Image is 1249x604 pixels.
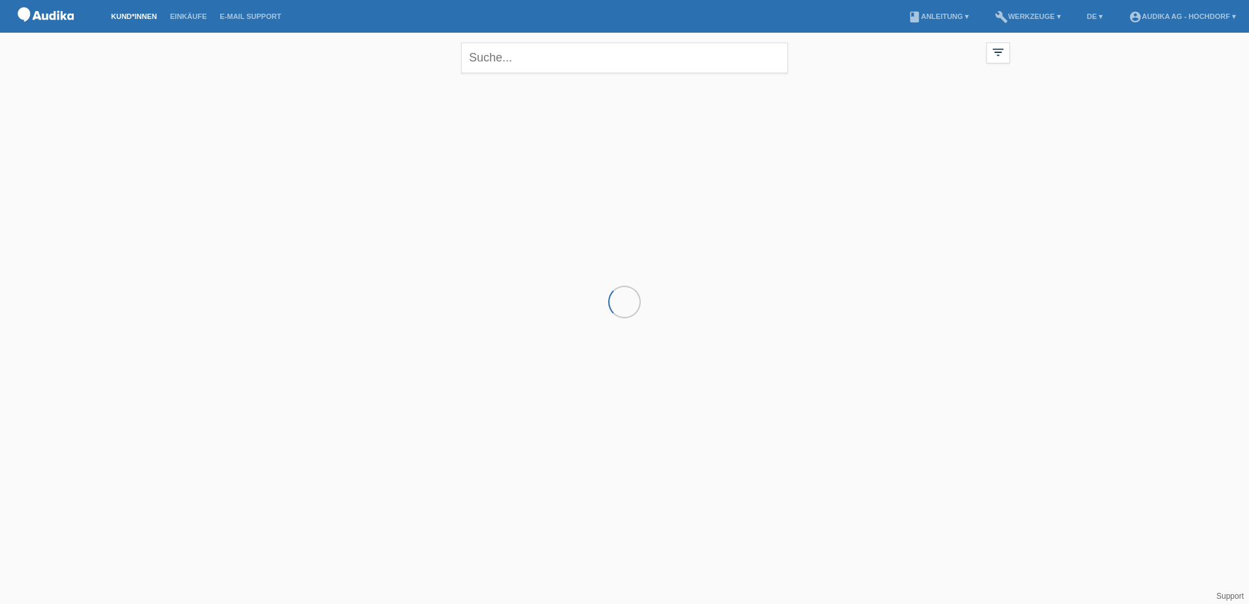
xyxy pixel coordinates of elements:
a: buildWerkzeuge ▾ [988,12,1067,20]
i: filter_list [991,45,1005,59]
a: DE ▾ [1080,12,1109,20]
i: book [908,10,921,24]
a: POS — MF Group [13,25,78,35]
a: Einkäufe [163,12,213,20]
a: E-Mail Support [214,12,288,20]
input: Suche... [461,42,788,73]
a: Support [1216,592,1244,601]
a: Kund*innen [105,12,163,20]
i: build [995,10,1008,24]
i: account_circle [1129,10,1142,24]
a: account_circleAudika AG - Hochdorf ▾ [1122,12,1242,20]
a: bookAnleitung ▾ [901,12,975,20]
